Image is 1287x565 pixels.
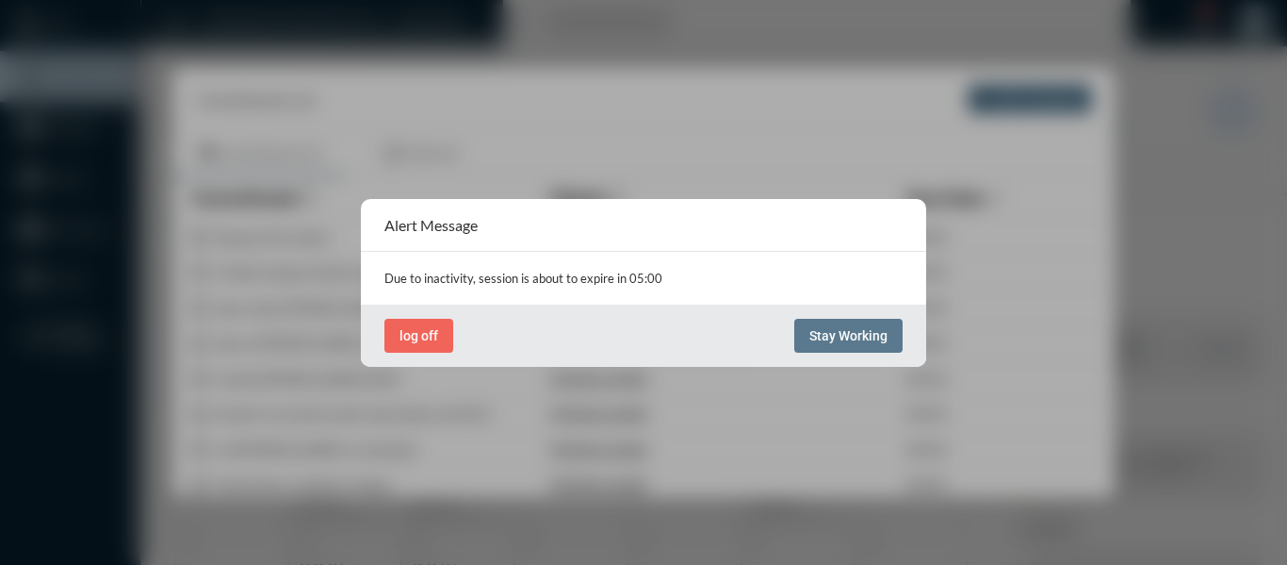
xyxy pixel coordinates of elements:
span: Stay Working [809,328,888,343]
button: Stay Working [794,319,903,353]
h2: Alert Message [384,216,478,234]
p: Due to inactivity, session is about to expire in 05:00 [384,271,903,286]
button: log off [384,319,453,353]
span: log off [399,328,438,343]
